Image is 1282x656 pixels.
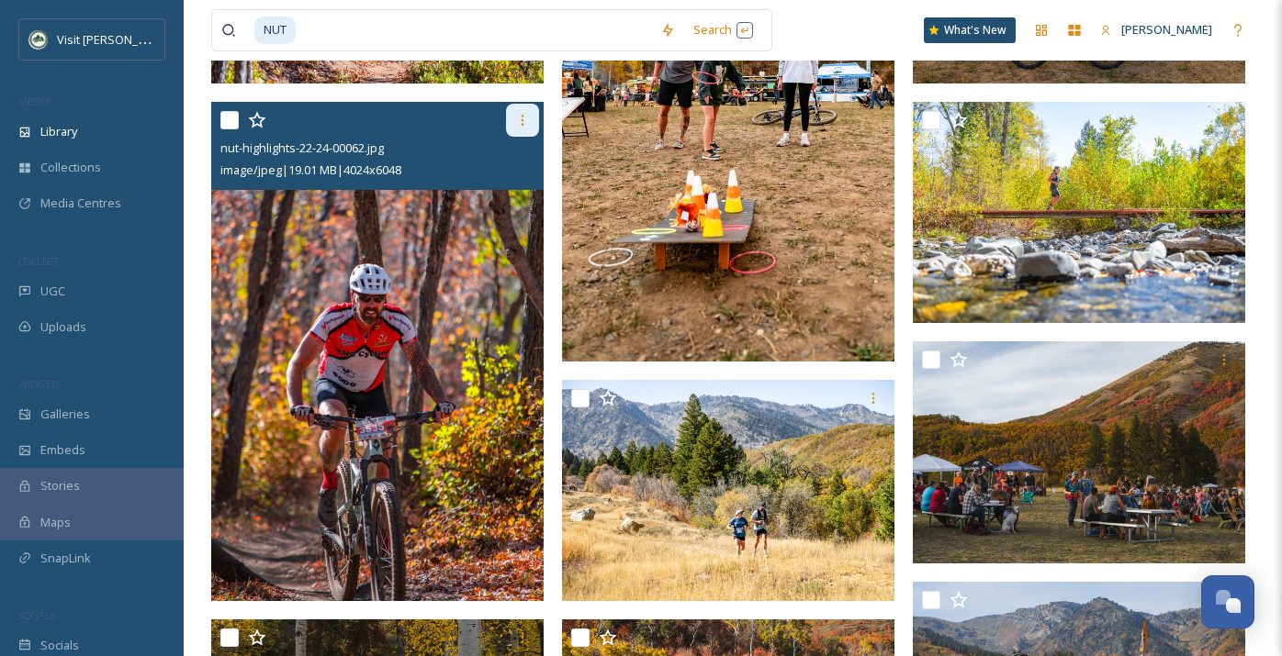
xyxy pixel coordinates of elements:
[40,406,90,423] span: Galleries
[684,12,762,48] div: Search
[40,550,91,567] span: SnapLink
[40,195,121,212] span: Media Centres
[57,30,174,48] span: Visit [PERSON_NAME]
[1091,12,1221,48] a: [PERSON_NAME]
[220,161,401,178] span: image/jpeg | 19.01 MB | 4024 x 6048
[29,30,48,49] img: Unknown.png
[18,254,58,268] span: COLLECT
[40,637,79,654] span: Socials
[18,95,51,108] span: MEDIA
[40,477,80,495] span: Stories
[924,17,1016,43] a: What's New
[40,283,65,300] span: UGC
[913,102,1245,323] img: nut-highlights-22-24-00060.jpg
[40,123,77,140] span: Library
[40,159,101,176] span: Collections
[40,441,85,459] span: Embeds
[18,608,55,622] span: SOCIALS
[254,17,296,43] span: NUT
[211,102,544,601] img: nut-highlights-22-24-00062.jpg
[40,514,71,531] span: Maps
[562,380,894,601] img: nut-highlights-22-24-00061.jpg
[913,341,1245,563] img: nut-highlights-22-24-00058.jpg
[18,377,61,391] span: WIDGETS
[40,318,86,336] span: Uploads
[220,139,384,156] span: nut-highlights-22-24-00062.jpg
[1201,575,1254,628] button: Open Chat
[1121,21,1212,38] span: [PERSON_NAME]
